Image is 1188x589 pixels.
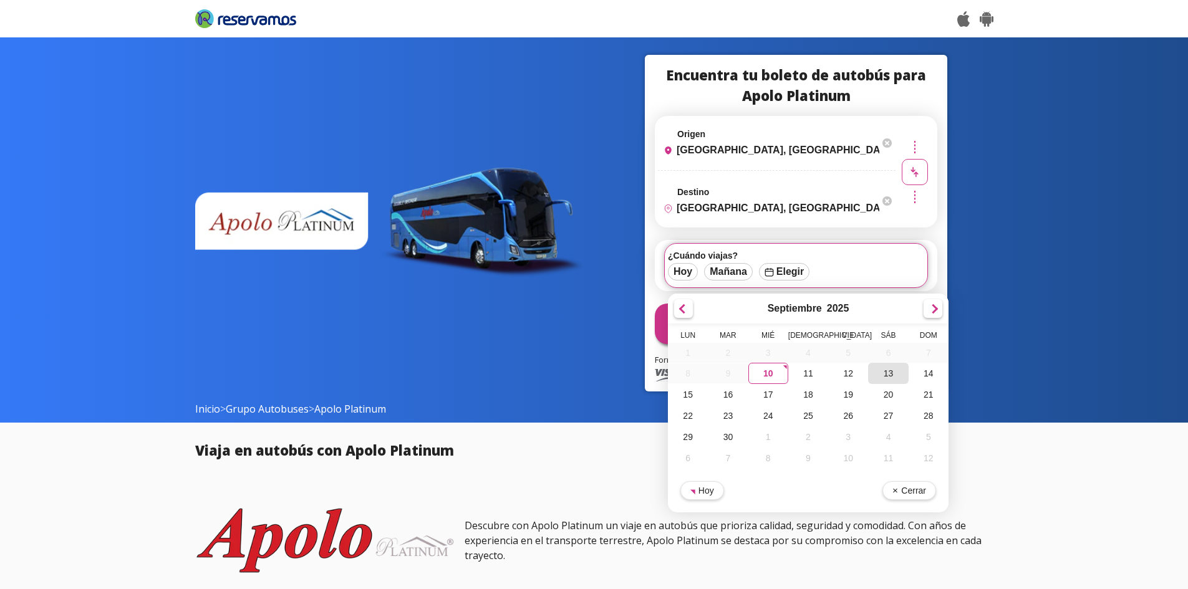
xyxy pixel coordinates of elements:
[759,263,809,280] button: Elegir
[708,363,748,383] div: 09-Sep-25
[668,426,708,448] div: 29-Sep-25
[909,426,949,448] div: 05-Oct-25
[909,363,949,384] div: 14-Sep-25
[659,135,879,166] input: Buscar Origen
[668,343,708,363] div: 01-Sep-25
[788,448,828,469] div: 09-Oct-25
[195,440,993,461] h2: Viaja en autobús con Apolo Platinum
[226,402,309,416] a: Grupo Autobuses
[668,363,708,383] div: 08-Sep-25
[788,331,828,343] th: Jueves
[980,11,993,27] img: Play Store
[828,448,868,469] div: 10-Oct-25
[680,481,724,500] button: Hoy
[708,384,748,405] div: 16-Sep-25
[748,426,788,448] div: 01-Oct-25
[668,263,698,280] button: Hoy
[868,405,908,426] div: 27-Sep-25
[659,193,879,224] input: Buscar Destino
[788,363,828,384] div: 11-Sep-25
[195,161,584,285] img: bus apolo platinum
[668,448,708,469] div: 06-Oct-25
[748,343,788,363] div: 03-Sep-25
[828,331,868,343] th: Viernes
[708,331,748,343] th: Martes
[748,363,788,384] div: 10-Sep-25
[677,129,705,139] label: Origen
[708,426,748,448] div: 30-Sep-25
[828,426,868,448] div: 03-Oct-25
[868,331,908,343] th: Sábado
[668,331,708,343] th: Lunes
[868,363,908,384] div: 13-Sep-25
[748,405,788,426] div: 24-Sep-25
[668,405,708,426] div: 22-Sep-25
[909,331,949,343] th: Domingo
[748,384,788,405] div: 17-Sep-25
[668,384,708,405] div: 15-Sep-25
[957,11,970,27] img: App Store
[909,405,949,426] div: 28-Sep-25
[708,448,748,469] div: 07-Oct-25
[708,405,748,426] div: 23-Sep-25
[868,426,908,448] div: 04-Oct-25
[868,384,908,405] div: 20-Sep-25
[788,384,828,405] div: 18-Sep-25
[655,65,937,106] h1: Encuentra tu boleto de autobús para Apolo Platinum
[748,331,788,343] th: Miércoles
[827,303,849,314] div: 2025
[768,303,822,314] div: Septiembre
[909,448,949,469] div: 12-Oct-25
[868,343,908,363] div: 06-Sep-25
[909,384,949,405] div: 21-Sep-25
[195,9,297,28] img: Reservamos
[677,187,709,197] label: Destino
[828,405,868,426] div: 26-Sep-25
[655,369,677,381] img: Visa
[655,354,937,366] p: Formas de pago:
[788,343,828,363] div: 04-Sep-25
[828,343,868,363] div: 05-Sep-25
[748,448,788,469] div: 08-Oct-25
[882,481,936,500] button: Cerrar
[828,363,868,384] div: 12-Sep-25
[668,251,924,261] label: ¿Cuándo viajas?
[708,343,748,363] div: 02-Sep-25
[195,401,386,416] span: > >
[788,405,828,426] div: 25-Sep-25
[314,402,386,416] span: Apolo Platinum
[909,343,949,363] div: 07-Sep-25
[195,402,220,416] a: Inicio
[868,448,908,469] div: 11-Oct-25
[465,519,982,562] span: Descubre con Apolo Platinum un viaje en autobús que prioriza calidad, seguridad y comodidad. Con ...
[828,384,868,405] div: 19-Sep-25
[704,263,753,280] button: Mañana
[788,426,828,448] div: 02-Oct-25
[655,304,937,344] button: Buscar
